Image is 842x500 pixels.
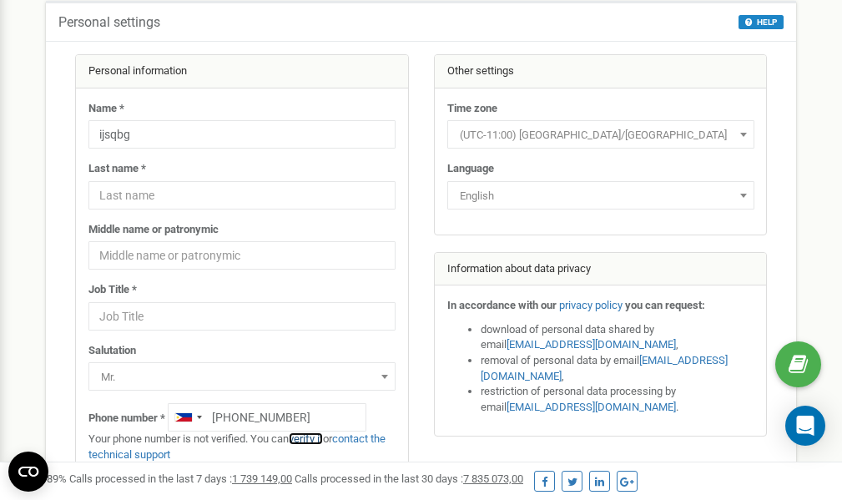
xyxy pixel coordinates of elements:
[453,124,749,147] span: (UTC-11:00) Pacific/Midway
[435,253,767,286] div: Information about data privacy
[447,161,494,177] label: Language
[76,55,408,88] div: Personal information
[232,472,292,485] u: 1 739 149,00
[625,299,705,311] strong: you can request:
[88,432,386,461] a: contact the technical support
[463,472,523,485] u: 7 835 073,00
[88,432,396,462] p: Your phone number is not verified. You can or
[289,432,323,445] a: verify it
[88,282,137,298] label: Job Title *
[507,338,676,351] a: [EMAIL_ADDRESS][DOMAIN_NAME]
[8,452,48,492] button: Open CMP widget
[481,384,754,415] li: restriction of personal data processing by email .
[481,354,728,382] a: [EMAIL_ADDRESS][DOMAIN_NAME]
[58,15,160,30] h5: Personal settings
[69,472,292,485] span: Calls processed in the last 7 days :
[88,343,136,359] label: Salutation
[88,362,396,391] span: Mr.
[88,302,396,331] input: Job Title
[447,120,754,149] span: (UTC-11:00) Pacific/Midway
[94,366,390,389] span: Mr.
[88,222,219,238] label: Middle name or patronymic
[447,181,754,210] span: English
[169,404,207,431] div: Telephone country code
[739,15,784,29] button: HELP
[88,241,396,270] input: Middle name or patronymic
[481,353,754,384] li: removal of personal data by email ,
[435,55,767,88] div: Other settings
[88,411,165,427] label: Phone number *
[507,401,676,413] a: [EMAIL_ADDRESS][DOMAIN_NAME]
[88,181,396,210] input: Last name
[88,101,124,117] label: Name *
[447,299,557,311] strong: In accordance with our
[295,472,523,485] span: Calls processed in the last 30 days :
[559,299,623,311] a: privacy policy
[481,322,754,353] li: download of personal data shared by email ,
[453,184,749,208] span: English
[88,161,146,177] label: Last name *
[88,120,396,149] input: Name
[785,406,825,446] div: Open Intercom Messenger
[447,101,497,117] label: Time zone
[168,403,366,432] input: +1-800-555-55-55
